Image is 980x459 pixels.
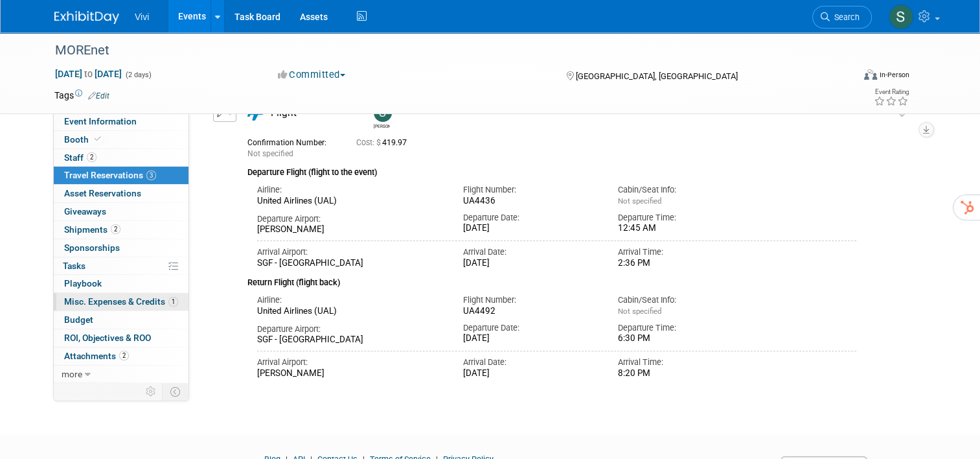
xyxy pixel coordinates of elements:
div: Departure Date: [463,212,598,224]
div: 8:20 PM [618,368,753,379]
span: Cost: $ [356,138,382,147]
span: Shipments [64,224,120,235]
span: 2 [111,224,120,234]
a: Asset Reservations [54,185,188,202]
span: [DATE] [DATE] [54,68,122,80]
div: UA4492 [463,306,598,317]
span: Tasks [63,261,85,271]
a: Misc. Expenses & Credits1 [54,293,188,311]
div: Cabin/Seat Info: [618,184,753,196]
a: more [54,366,188,383]
td: Toggle Event Tabs [163,383,189,400]
div: Event Rating [874,89,909,95]
div: UA4436 [463,196,598,207]
span: Event Information [64,116,137,126]
a: Staff2 [54,149,188,167]
div: Return Flight (flight back) [247,269,856,289]
div: Sandra Wimer [374,122,390,129]
span: Misc. Expenses & Credits [64,296,178,307]
span: Asset Reservations [64,188,141,198]
span: Budget [64,314,93,325]
div: United Airlines (UAL) [257,196,444,207]
a: Shipments2 [54,221,188,239]
div: [DATE] [463,333,598,344]
span: 2 [87,152,97,162]
div: Arrival Airport: [257,246,444,258]
span: Playbook [64,278,102,288]
span: more [62,369,82,379]
span: 419.97 [356,138,412,147]
a: Sponsorships [54,239,188,257]
div: Departure Time: [618,212,753,224]
a: Giveaways [54,203,188,220]
div: Flight Number: [463,184,598,196]
span: Travel Reservations [64,170,156,180]
span: to [82,69,95,79]
div: Arrival Date: [463,357,598,368]
a: Attachments2 [54,347,188,365]
img: Sandra Wimer [889,5,913,29]
td: Personalize Event Tab Strip [140,383,163,400]
span: Giveaways [64,206,106,217]
div: Arrival Airport: [257,357,444,368]
div: Cabin/Seat Info: [618,294,753,306]
a: Tasks [54,257,188,275]
img: ExhibitDay [54,11,119,24]
div: In-Person [879,70,909,80]
div: Airline: [257,294,444,306]
span: Not specified [247,149,293,158]
div: MOREnet [51,39,837,62]
div: Event Format [783,67,909,87]
div: Departure Airport: [257,213,444,225]
span: 2 [119,351,129,360]
a: Edit [88,91,109,100]
div: SGF - [GEOGRAPHIC_DATA] [257,335,444,346]
div: Arrival Time: [618,357,753,368]
div: 2:36 PM [618,258,753,269]
div: Airline: [257,184,444,196]
td: Tags [54,89,109,102]
span: Attachments [64,351,129,361]
a: Budget [54,311,188,329]
span: (2 days) [124,71,152,79]
span: Not specified [618,307,661,316]
div: 12:45 AM [618,223,753,234]
span: Vivi [135,12,149,22]
a: Travel Reservations3 [54,167,188,184]
div: Arrival Date: [463,246,598,258]
span: Not specified [618,196,661,206]
div: Departure Flight (flight to the event) [247,159,856,179]
span: 3 [146,171,156,180]
a: ROI, Objectives & ROO [54,329,188,347]
button: Committed [273,68,350,82]
div: [DATE] [463,368,598,379]
a: Event Information [54,113,188,130]
div: Departure Time: [618,322,753,334]
span: [GEOGRAPHIC_DATA], [GEOGRAPHIC_DATA] [576,71,738,81]
div: [DATE] [463,223,598,234]
div: Sandra Wimer [370,104,393,129]
a: Booth [54,131,188,148]
span: Staff [64,152,97,163]
a: Search [812,6,872,29]
img: Format-Inperson.png [864,69,877,80]
div: Departure Date: [463,322,598,334]
div: 6:30 PM [618,333,753,344]
span: 1 [168,297,178,307]
div: [DATE] [463,258,598,269]
span: ROI, Objectives & ROO [64,333,151,343]
a: Playbook [54,275,188,292]
div: Confirmation Number: [247,134,337,148]
span: Search [830,12,860,22]
div: Arrival Time: [618,246,753,258]
div: Departure Airport: [257,324,444,335]
div: [PERSON_NAME] [257,368,444,379]
div: SGF - [GEOGRAPHIC_DATA] [257,258,444,269]
span: Sponsorships [64,242,120,253]
i: Booth reservation complete [95,135,101,143]
div: Flight Number: [463,294,598,306]
div: [PERSON_NAME] [257,224,444,235]
div: United Airlines (UAL) [257,306,444,317]
span: Booth [64,134,104,145]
